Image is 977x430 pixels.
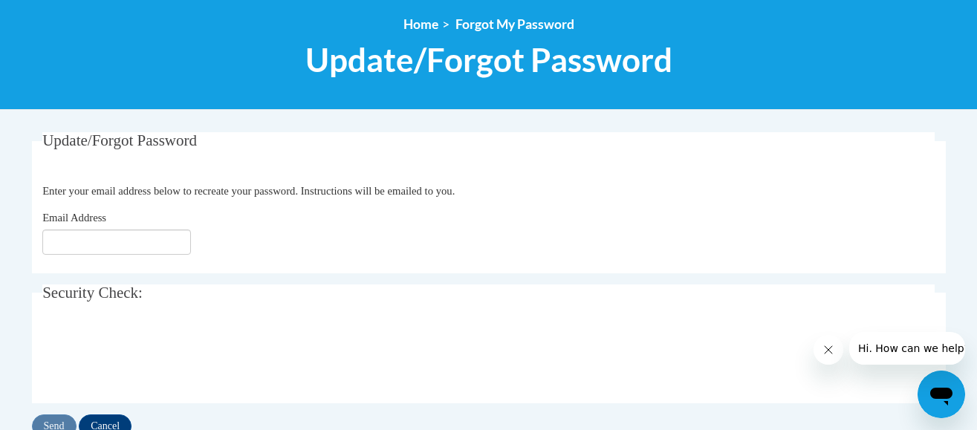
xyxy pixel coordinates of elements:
[42,229,191,255] input: Email
[849,332,965,365] iframe: Message from company
[455,16,574,32] span: Forgot My Password
[305,40,672,79] span: Update/Forgot Password
[42,212,106,224] span: Email Address
[42,327,268,385] iframe: reCAPTCHA
[814,335,843,365] iframe: Close message
[9,10,120,22] span: Hi. How can we help?
[918,371,965,418] iframe: Button to launch messaging window
[42,185,455,197] span: Enter your email address below to recreate your password. Instructions will be emailed to you.
[42,131,197,149] span: Update/Forgot Password
[42,284,143,302] span: Security Check:
[403,16,438,32] a: Home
